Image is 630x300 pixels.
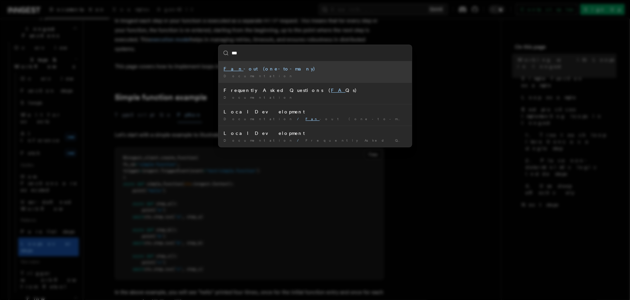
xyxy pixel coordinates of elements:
span: Frequently Asked Questions ( Qs) [306,138,475,142]
div: Local Development [224,130,406,137]
div: Local Development [224,108,406,115]
div: Frequently Asked Questions ( Qs) [224,87,406,94]
span: Documentation [224,138,295,142]
mark: Fan [306,117,320,121]
div: -out (one-to-many) [224,65,406,72]
mark: Fan [224,66,244,71]
span: -out (one-to-many) [306,117,415,121]
span: Documentation [224,117,295,121]
span: Documentation [224,74,295,78]
mark: FA [331,88,346,93]
span: / [297,138,303,142]
span: Documentation [224,95,295,99]
span: / [297,117,303,121]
